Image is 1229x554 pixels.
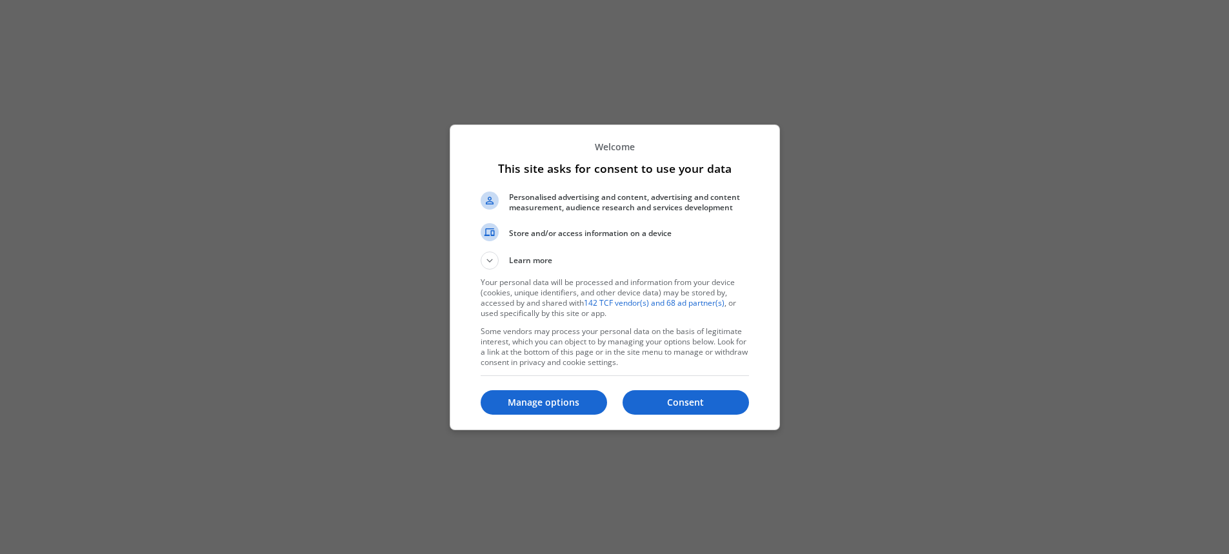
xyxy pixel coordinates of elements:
[481,252,749,270] button: Learn more
[481,326,749,368] p: Some vendors may process your personal data on the basis of legitimate interest, which you can ob...
[509,255,552,270] span: Learn more
[509,228,749,239] span: Store and/or access information on a device
[481,390,607,415] button: Manage options
[623,396,749,409] p: Consent
[509,192,749,213] span: Personalised advertising and content, advertising and content measurement, audience research and ...
[623,390,749,415] button: Consent
[584,297,724,308] a: 142 TCF vendor(s) and 68 ad partner(s)
[450,124,780,430] div: This site asks for consent to use your data
[481,141,749,153] p: Welcome
[481,396,607,409] p: Manage options
[481,161,749,176] h1: This site asks for consent to use your data
[481,277,749,319] p: Your personal data will be processed and information from your device (cookies, unique identifier...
